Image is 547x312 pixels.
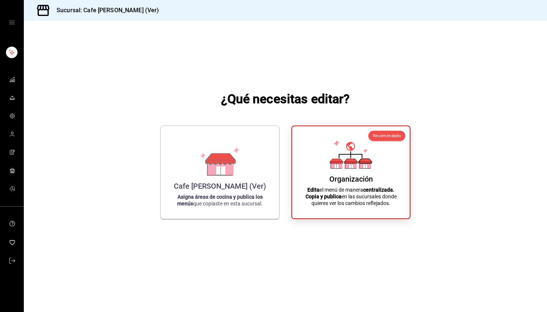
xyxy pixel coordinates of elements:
p: el menú de manera en las sucursales donde quieres ver los cambios reflejados. [301,186,401,207]
div: Cafe [PERSON_NAME] (Ver) [174,182,266,191]
strong: Asigna áreas de cocina y publica los menús [177,194,263,207]
h1: ¿Qué necesitas editar? [221,90,350,108]
strong: Edita [307,187,320,193]
span: Recomendado [373,133,401,138]
p: que copiaste en esta sucursal. [170,194,270,207]
h3: Sucursal: Cafe [PERSON_NAME] (Ver) [51,6,159,15]
strong: centralizada. [363,187,394,193]
div: Organización [329,175,373,183]
strong: Copia y publica [306,194,342,199]
button: open drawer [9,19,15,25]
